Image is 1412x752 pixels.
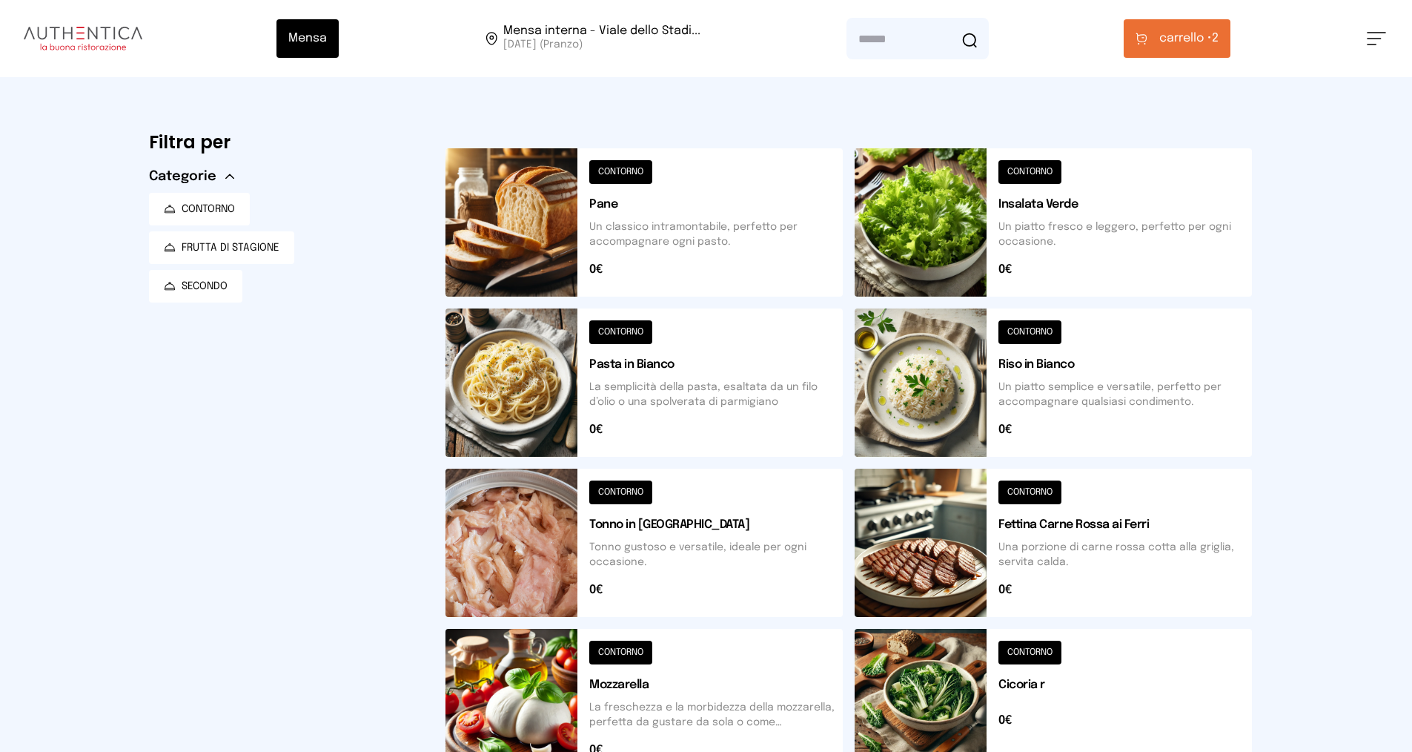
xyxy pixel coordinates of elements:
span: carrello • [1159,30,1212,47]
span: CONTORNO [182,202,235,217]
span: Viale dello Stadio, 77, 05100 Terni TR, Italia [503,25,700,52]
span: Categorie [149,166,216,187]
button: carrello •2 [1124,19,1230,58]
button: FRUTTA DI STAGIONE [149,231,294,264]
button: Mensa [276,19,339,58]
span: SECONDO [182,279,228,294]
span: FRUTTA DI STAGIONE [182,240,279,255]
h6: Filtra per [149,131,422,154]
span: [DATE] (Pranzo) [503,37,700,52]
img: logo.8f33a47.png [24,27,142,50]
span: 2 [1159,30,1219,47]
button: SECONDO [149,270,242,303]
button: Categorie [149,166,234,187]
button: CONTORNO [149,193,250,225]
